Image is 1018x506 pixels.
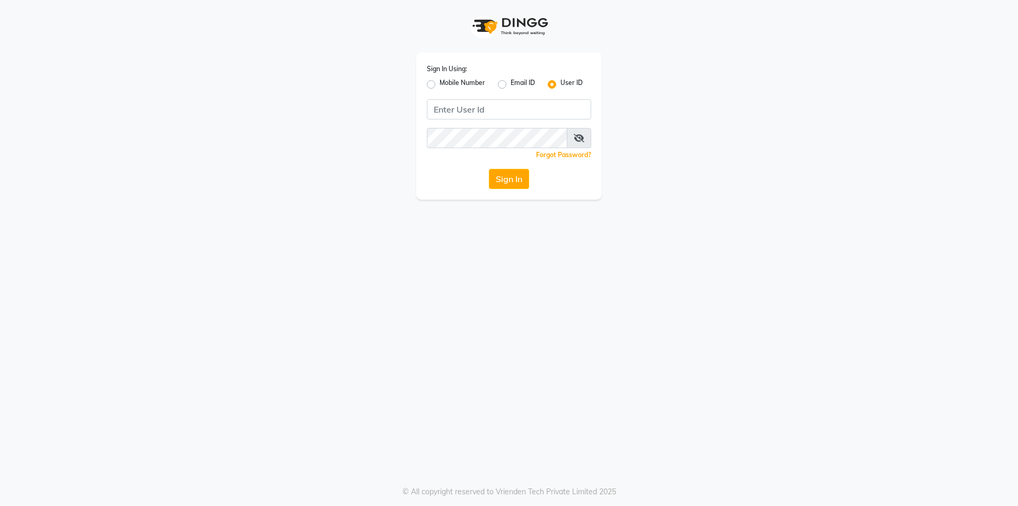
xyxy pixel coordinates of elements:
input: Username [427,99,591,119]
input: Username [427,128,567,148]
img: logo1.svg [467,11,551,42]
label: Mobile Number [440,78,485,91]
label: Sign In Using: [427,64,467,74]
button: Sign In [489,169,529,189]
label: User ID [560,78,583,91]
a: Forgot Password? [536,151,591,159]
label: Email ID [511,78,535,91]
